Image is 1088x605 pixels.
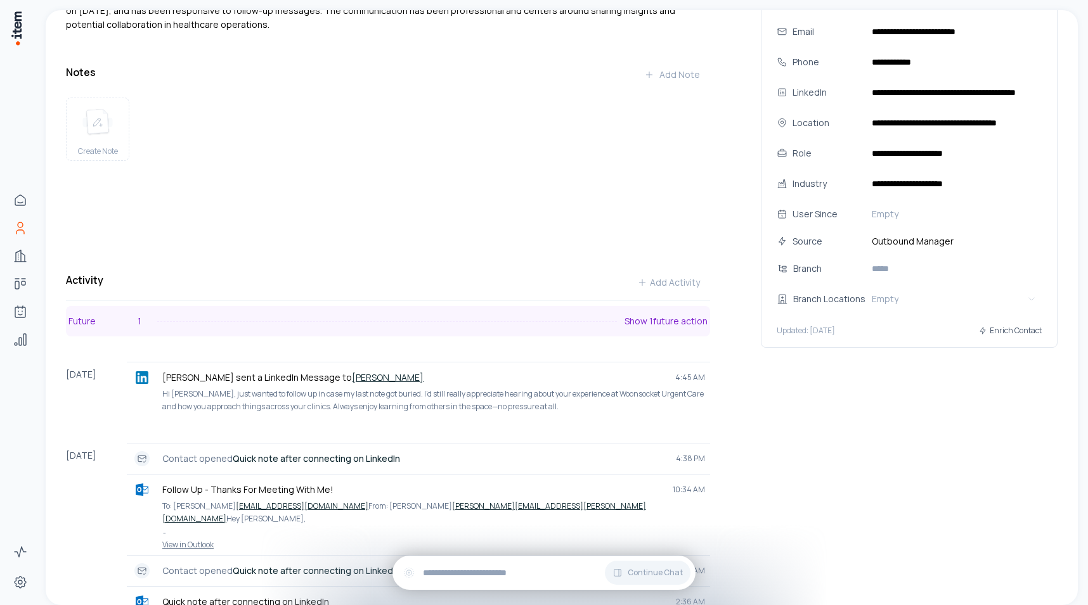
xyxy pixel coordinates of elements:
p: Show 1 future action [625,315,708,328]
button: create noteCreate Note [66,98,129,161]
span: Continue Chat [628,568,683,578]
a: Analytics [8,327,33,352]
span: 4:38 PM [676,454,705,464]
p: Updated: [DATE] [777,326,835,336]
div: Branch [793,262,874,276]
span: 4:45 AM [675,373,705,383]
span: Outbound Manager [867,234,1042,248]
div: User Since [793,207,862,221]
div: Source [793,234,862,248]
a: Agents [8,299,33,324]
div: 1 [129,311,150,331]
strong: Quick note after connecting on LinkedIn [233,564,400,576]
h3: Activity [66,272,103,288]
span: Create Note [78,146,118,156]
a: Home [8,188,33,213]
a: People [8,215,33,241]
button: Add Activity [627,270,710,295]
a: Companies [8,243,33,269]
button: Enrich Contact [978,319,1042,342]
p: Follow Up - Thanks For Meeting With Me! [162,483,663,496]
div: LinkedIn [793,86,862,99]
strong: Quick note after connecting on LinkedIn [233,452,400,464]
p: Contact opened [162,452,666,465]
div: Add Note [644,68,700,81]
div: Email [793,25,862,39]
div: Industry [793,177,862,191]
button: Future1Show 1future action [66,306,710,336]
span: 10:34 AM [673,485,705,495]
a: [PERSON_NAME] [352,371,424,383]
button: Empty [867,204,1042,224]
div: Branch Locations [793,292,874,306]
a: Activity [8,539,33,564]
span: Empty [872,208,898,220]
p: Hi [PERSON_NAME], just wanted to follow up in case my last note got buried. I’d still really appr... [162,388,705,412]
div: Phone [793,55,862,69]
div: Role [793,146,862,160]
h3: Notes [66,65,96,80]
p: To: [PERSON_NAME] From: [PERSON_NAME] Hey [PERSON_NAME], [162,500,705,525]
img: create note [82,108,113,136]
p: [PERSON_NAME] sent a LinkedIn Message to [162,371,665,384]
p: Contact opened [162,564,667,577]
a: Settings [8,570,33,595]
button: Continue Chat [605,561,690,585]
a: [PERSON_NAME][EMAIL_ADDRESS][PERSON_NAME][DOMAIN_NAME] [162,500,646,524]
div: Continue Chat [392,556,696,590]
img: Item Brain Logo [10,10,23,46]
div: [DATE] [66,362,127,417]
img: linkedin logo [136,371,148,384]
a: [EMAIL_ADDRESS][DOMAIN_NAME] [236,500,368,511]
p: Future [68,314,129,328]
div: Location [793,116,862,130]
img: outlook logo [136,483,148,496]
a: View in Outlook [132,540,705,550]
button: Add Note [634,62,710,87]
a: Deals [8,271,33,296]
